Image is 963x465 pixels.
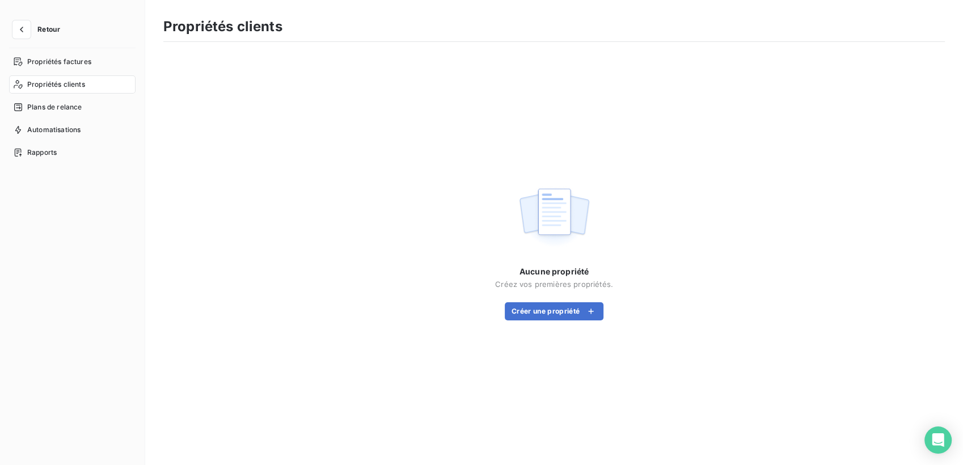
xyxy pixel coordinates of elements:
[9,75,136,94] a: Propriétés clients
[163,16,282,37] h3: Propriétés clients
[37,26,60,33] span: Retour
[27,147,57,158] span: Rapports
[27,102,82,112] span: Plans de relance
[9,20,69,39] button: Retour
[27,57,91,67] span: Propriétés factures
[9,98,136,116] a: Plans de relance
[9,121,136,139] a: Automatisations
[9,53,136,71] a: Propriétés factures
[924,426,952,454] div: Open Intercom Messenger
[27,125,81,135] span: Automatisations
[9,143,136,162] a: Rapports
[519,266,589,277] span: Aucune propriété
[518,182,590,252] img: empty state
[505,302,603,320] button: Créer une propriété
[27,79,85,90] span: Propriétés clients
[495,280,613,289] span: Créez vos premières propriétés.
